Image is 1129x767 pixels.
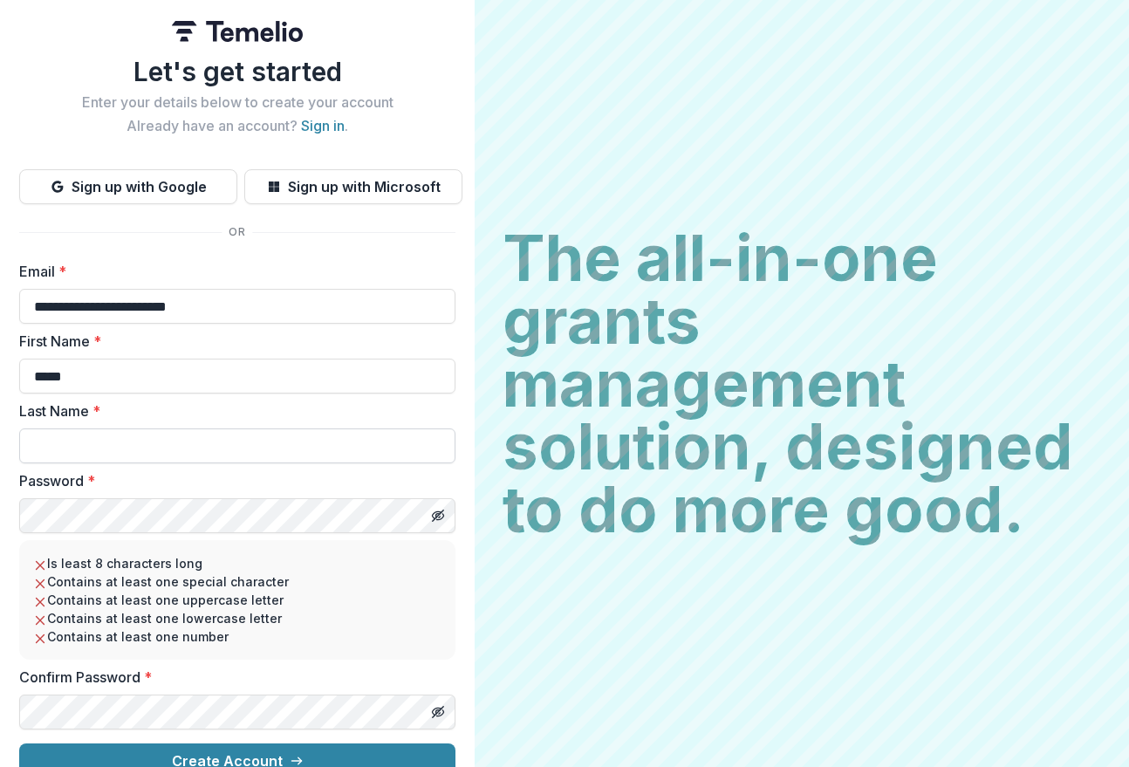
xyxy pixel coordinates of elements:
button: Toggle password visibility [424,698,452,726]
li: Contains at least one lowercase letter [33,609,441,627]
a: Sign in [301,117,345,134]
label: Password [19,470,445,491]
button: Sign up with Microsoft [244,169,462,204]
h2: Already have an account? . [19,118,455,134]
label: Last Name [19,401,445,421]
img: Temelio [172,21,303,42]
li: Contains at least one uppercase letter [33,591,441,609]
h1: Let's get started [19,56,455,87]
label: Confirm Password [19,667,445,688]
li: Is least 8 characters long [33,554,441,572]
h2: Enter your details below to create your account [19,94,455,111]
button: Toggle password visibility [424,502,452,530]
button: Sign up with Google [19,169,237,204]
label: Email [19,261,445,282]
li: Contains at least one special character [33,572,441,591]
li: Contains at least one number [33,627,441,646]
label: First Name [19,331,445,352]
